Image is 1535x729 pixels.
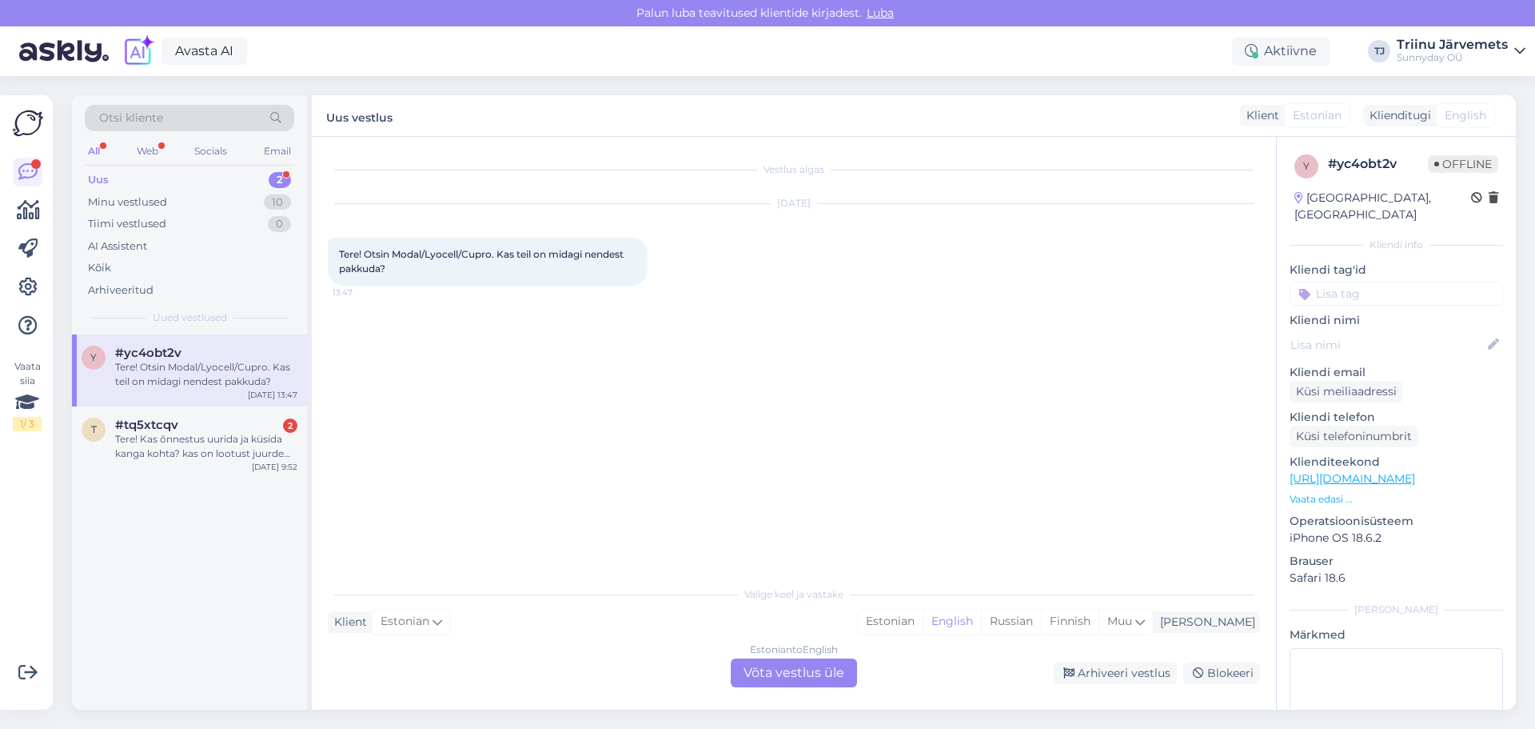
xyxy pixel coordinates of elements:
[339,248,626,274] span: Tere! Otsin Modal/Lyocell/Cupro. Kas teil on midagi nendest pakkuda?
[328,587,1260,602] div: Valige keel ja vastake
[269,172,291,188] div: 2
[122,34,155,68] img: explore-ai
[1240,107,1279,124] div: Klient
[923,610,981,634] div: English
[1328,154,1428,174] div: # yc4obt2v
[1290,238,1503,252] div: Kliendi info
[88,238,147,254] div: AI Assistent
[1290,513,1503,530] p: Operatsioonisüsteem
[264,194,291,210] div: 10
[283,419,297,433] div: 2
[1290,454,1503,471] p: Klienditeekond
[115,360,297,389] div: Tere! Otsin Modal/Lyocell/Cupro. Kas teil on midagi nendest pakkuda?
[326,105,393,126] label: Uus vestlus
[1290,553,1503,570] p: Brauser
[1290,492,1503,507] p: Vaata edasi ...
[1232,37,1330,66] div: Aktiivne
[115,418,178,432] span: #tq5xtcqv
[333,286,393,298] span: 13:47
[13,417,42,431] div: 1 / 3
[1445,107,1486,124] span: English
[88,260,111,276] div: Kõik
[268,216,291,232] div: 0
[1290,471,1415,486] a: [URL][DOMAIN_NAME]
[115,432,297,461] div: Tere! Kas õnnestus uurida ja küsida kanga kohta? kas on lootust juurde saada - too "liiv"?
[161,38,247,65] a: Avasta AI
[328,162,1260,177] div: Vestlus algas
[248,389,297,401] div: [DATE] 13:47
[261,141,294,162] div: Email
[1290,282,1503,306] input: Lisa tag
[13,108,43,138] img: Askly Logo
[1397,38,1508,51] div: Triinu Järvemets
[1290,570,1503,587] p: Safari 18.6
[1294,190,1471,223] div: [GEOGRAPHIC_DATA], [GEOGRAPHIC_DATA]
[1303,160,1310,172] span: y
[134,141,161,162] div: Web
[1290,530,1503,547] p: iPhone OS 18.6.2
[1290,381,1403,403] div: Küsi meiliaadressi
[1290,336,1485,354] input: Lisa nimi
[1290,409,1503,426] p: Kliendi telefon
[328,614,367,631] div: Klient
[858,610,923,634] div: Estonian
[88,194,167,210] div: Minu vestlused
[1428,155,1498,173] span: Offline
[1397,38,1525,64] a: Triinu JärvemetsSunnyday OÜ
[13,359,42,431] div: Vaata siia
[381,613,429,631] span: Estonian
[91,423,97,435] span: t
[115,346,181,360] span: #yc4obt2v
[85,141,103,162] div: All
[328,196,1260,210] div: [DATE]
[88,216,166,232] div: Tiimi vestlused
[1397,51,1508,64] div: Sunnyday OÜ
[1054,663,1177,684] div: Arhiveeri vestlus
[1293,107,1342,124] span: Estonian
[1183,663,1260,684] div: Blokeeri
[1290,364,1503,381] p: Kliendi email
[731,659,857,687] div: Võta vestlus üle
[1290,312,1503,329] p: Kliendi nimi
[1041,610,1098,634] div: Finnish
[1368,40,1390,62] div: TJ
[191,141,230,162] div: Socials
[1290,627,1503,643] p: Märkmed
[981,610,1041,634] div: Russian
[1290,603,1503,617] div: [PERSON_NAME]
[1154,614,1255,631] div: [PERSON_NAME]
[750,643,838,657] div: Estonian to English
[88,172,109,188] div: Uus
[1107,614,1132,628] span: Muu
[1363,107,1431,124] div: Klienditugi
[1290,262,1503,278] p: Kliendi tag'id
[1290,426,1418,447] div: Küsi telefoninumbrit
[862,6,899,20] span: Luba
[90,351,97,363] span: y
[252,461,297,473] div: [DATE] 9:52
[153,310,227,325] span: Uued vestlused
[88,282,153,298] div: Arhiveeritud
[99,110,163,126] span: Otsi kliente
